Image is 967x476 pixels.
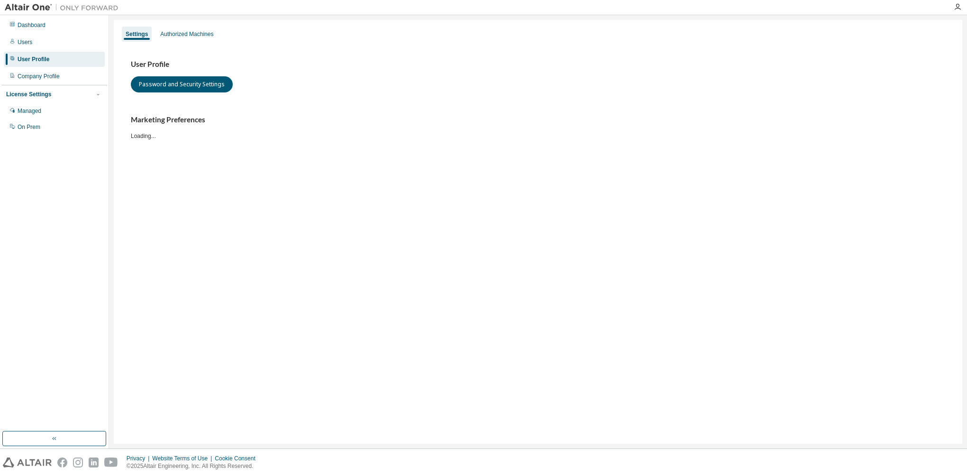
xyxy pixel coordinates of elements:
[131,60,945,69] h3: User Profile
[131,76,233,92] button: Password and Security Settings
[127,455,152,462] div: Privacy
[152,455,215,462] div: Website Terms of Use
[18,21,46,29] div: Dashboard
[89,458,99,467] img: linkedin.svg
[131,115,945,125] h3: Marketing Preferences
[131,115,945,139] div: Loading...
[127,462,261,470] p: © 2025 Altair Engineering, Inc. All Rights Reserved.
[18,107,41,115] div: Managed
[18,123,40,131] div: On Prem
[104,458,118,467] img: youtube.svg
[6,91,51,98] div: License Settings
[18,38,32,46] div: Users
[3,458,52,467] img: altair_logo.svg
[57,458,67,467] img: facebook.svg
[18,55,49,63] div: User Profile
[160,30,213,38] div: Authorized Machines
[73,458,83,467] img: instagram.svg
[5,3,123,12] img: Altair One
[126,30,148,38] div: Settings
[18,73,60,80] div: Company Profile
[215,455,261,462] div: Cookie Consent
